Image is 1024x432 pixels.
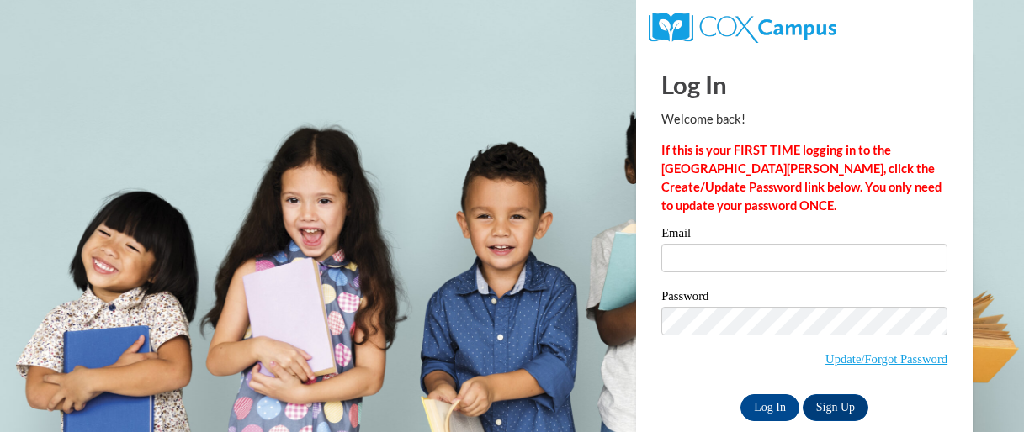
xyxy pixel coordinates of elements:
h1: Log In [661,67,947,102]
label: Password [661,290,947,307]
img: COX Campus [649,13,836,43]
p: Welcome back! [661,110,947,129]
a: COX Campus [649,19,836,34]
input: Log In [740,394,799,421]
strong: If this is your FIRST TIME logging in to the [GEOGRAPHIC_DATA][PERSON_NAME], click the Create/Upd... [661,143,942,213]
a: Sign Up [803,394,868,421]
label: Email [661,227,947,244]
a: Update/Forgot Password [825,352,947,366]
